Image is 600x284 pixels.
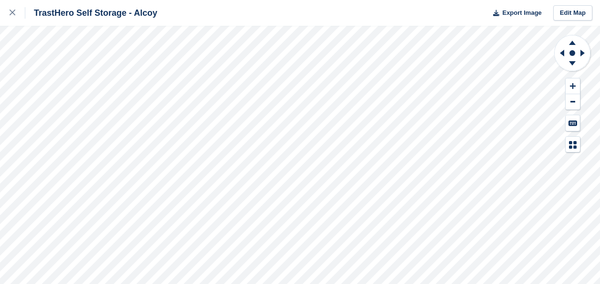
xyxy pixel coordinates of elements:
[566,78,580,94] button: Zoom In
[487,5,542,21] button: Export Image
[25,7,157,19] div: TrastHero Self Storage - Alcoy
[566,137,580,153] button: Map Legend
[566,115,580,131] button: Keyboard Shortcuts
[502,8,541,18] span: Export Image
[566,94,580,110] button: Zoom Out
[553,5,592,21] a: Edit Map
